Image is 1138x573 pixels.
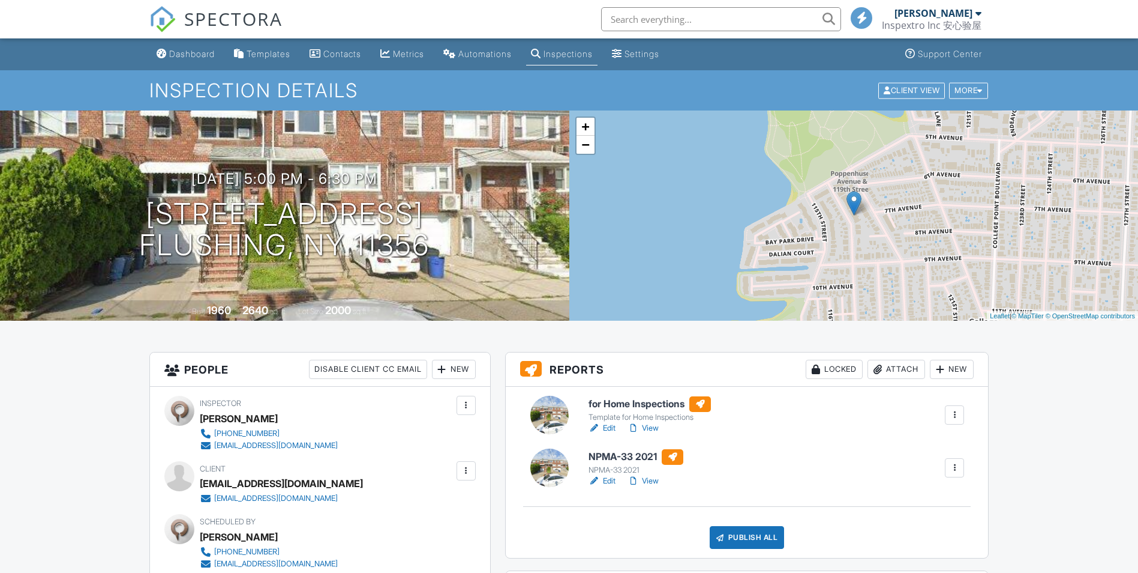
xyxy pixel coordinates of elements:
[882,19,981,31] div: Inspextro Inc 安心验屋
[918,49,982,59] div: Support Center
[200,428,338,440] a: [PHONE_NUMBER]
[576,136,594,154] a: Zoom out
[214,441,338,450] div: [EMAIL_ADDRESS][DOMAIN_NAME]
[878,82,945,99] div: Client View
[309,360,427,379] div: Disable Client CC Email
[305,43,366,65] a: Contacts
[607,43,664,65] a: Settings
[149,16,283,41] a: SPECTORA
[323,49,361,59] div: Contacts
[152,43,220,65] a: Dashboard
[149,80,989,101] h1: Inspection Details
[867,360,925,379] div: Attach
[207,304,231,317] div: 1960
[192,307,205,316] span: Built
[200,410,278,428] div: [PERSON_NAME]
[200,493,353,505] a: [EMAIL_ADDRESS][DOMAIN_NAME]
[200,558,338,570] a: [EMAIL_ADDRESS][DOMAIN_NAME]
[200,528,278,546] div: [PERSON_NAME]
[710,526,785,549] div: Publish All
[1011,312,1044,320] a: © MapTiler
[588,449,683,476] a: NPMA-33 2021 NPMA-33 2021
[990,312,1010,320] a: Leaflet
[325,304,351,317] div: 2000
[150,353,490,387] h3: People
[139,198,430,262] h1: [STREET_ADDRESS] Flushing, NY 11356
[588,475,615,487] a: Edit
[191,171,377,187] h3: [DATE] 5:00 pm - 6:30 pm
[588,422,615,434] a: Edit
[627,422,659,434] a: View
[393,49,424,59] div: Metrics
[376,43,429,65] a: Metrics
[601,7,841,31] input: Search everything...
[200,517,256,526] span: Scheduled By
[247,49,290,59] div: Templates
[877,85,948,94] a: Client View
[987,311,1138,321] div: |
[624,49,659,59] div: Settings
[200,399,241,408] span: Inspector
[588,449,683,465] h6: NPMA-33 2021
[506,353,989,387] h3: Reports
[576,118,594,136] a: Zoom in
[200,474,363,493] div: [EMAIL_ADDRESS][DOMAIN_NAME]
[949,82,988,99] div: More
[900,43,987,65] a: Support Center
[588,465,683,475] div: NPMA-33 2021
[1046,312,1135,320] a: © OpenStreetMap contributors
[214,494,338,503] div: [EMAIL_ADDRESS][DOMAIN_NAME]
[214,559,338,569] div: [EMAIL_ADDRESS][DOMAIN_NAME]
[270,307,287,316] span: sq. ft.
[432,360,476,379] div: New
[200,440,338,452] a: [EMAIL_ADDRESS][DOMAIN_NAME]
[200,546,338,558] a: [PHONE_NUMBER]
[627,475,659,487] a: View
[169,49,215,59] div: Dashboard
[930,360,974,379] div: New
[894,7,972,19] div: [PERSON_NAME]
[184,6,283,31] span: SPECTORA
[229,43,295,65] a: Templates
[242,304,268,317] div: 2640
[458,49,512,59] div: Automations
[439,43,517,65] a: Automations (Basic)
[214,547,280,557] div: [PHONE_NUMBER]
[149,6,176,32] img: The Best Home Inspection Software - Spectora
[544,49,593,59] div: Inspections
[588,413,711,422] div: Template for Home Inspections
[200,464,226,473] span: Client
[588,396,711,412] h6: for Home Inspections
[353,307,368,316] span: sq.ft.
[588,396,711,423] a: for Home Inspections Template for Home Inspections
[214,429,280,438] div: [PHONE_NUMBER]
[298,307,323,316] span: Lot Size
[806,360,863,379] div: Locked
[526,43,597,65] a: Inspections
